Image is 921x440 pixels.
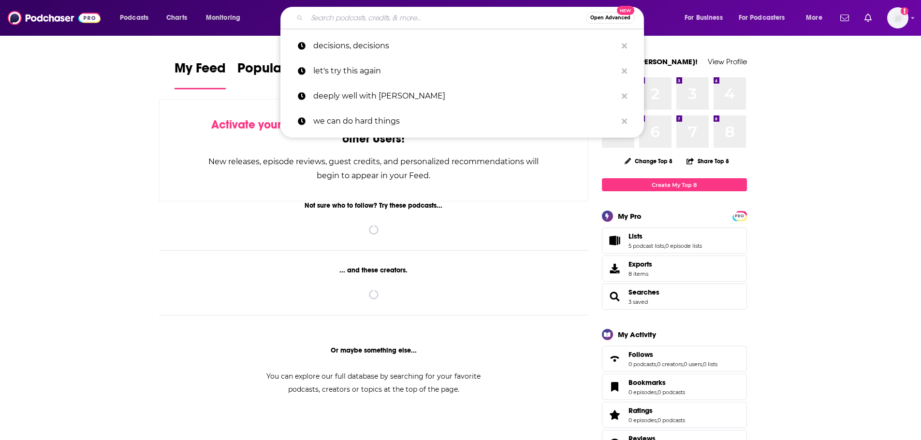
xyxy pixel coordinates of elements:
[120,11,148,25] span: Podcasts
[8,9,101,27] img: Podchaser - Follow, Share and Rate Podcasts
[602,178,747,191] a: Create My Top 8
[629,350,653,359] span: Follows
[602,402,747,428] span: Ratings
[629,260,652,269] span: Exports
[629,361,656,368] a: 0 podcasts
[605,290,625,303] a: Searches
[602,227,747,254] span: Lists
[836,10,853,26] a: Show notifications dropdown
[159,266,589,274] div: ... and these creators.
[290,7,653,29] div: Search podcasts, credits, & more...
[602,346,747,372] span: Follows
[605,262,625,275] span: Exports
[657,361,683,368] a: 0 creators
[313,109,617,134] p: we can do hard things
[629,378,666,387] span: Bookmarks
[206,11,240,25] span: Monitoring
[629,298,648,305] a: 3 saved
[159,346,589,355] div: Or maybe something else...
[208,155,540,183] div: New releases, episode reviews, guest credits, and personalized recommendations will begin to appe...
[159,201,589,210] div: Not sure who to follow? Try these podcasts...
[211,117,310,132] span: Activate your Feed
[684,361,702,368] a: 0 users
[887,7,908,28] button: Show profile menu
[605,408,625,422] a: Ratings
[199,10,253,26] button: open menu
[313,84,617,109] p: deeply well with devi brown
[734,213,746,220] span: PRO
[175,60,226,89] a: My Feed
[629,350,717,359] a: Follows
[313,58,617,84] p: let's try this again
[175,60,226,82] span: My Feed
[708,57,747,66] a: View Profile
[656,361,657,368] span: ,
[629,242,664,249] a: 5 podcast lists
[602,255,747,282] a: Exports
[629,406,653,415] span: Ratings
[280,58,644,84] a: let's try this again
[602,374,747,400] span: Bookmarks
[237,60,320,82] span: Popular Feed
[602,284,747,310] span: Searches
[703,361,717,368] a: 0 lists
[629,288,659,297] a: Searches
[657,417,658,424] span: ,
[160,10,193,26] a: Charts
[665,242,702,249] a: 0 episode lists
[658,417,685,424] a: 0 podcasts
[678,10,735,26] button: open menu
[658,389,685,396] a: 0 podcasts
[208,118,540,146] div: by following Podcasts, Creators, Lists, and other Users!
[618,212,642,221] div: My Pro
[619,155,679,167] button: Change Top 8
[113,10,161,26] button: open menu
[307,10,586,26] input: Search podcasts, credits, & more...
[605,352,625,366] a: Follows
[629,232,702,241] a: Lists
[280,33,644,58] a: decisions, decisions
[739,11,785,25] span: For Podcasters
[629,232,643,241] span: Lists
[799,10,834,26] button: open menu
[734,212,746,219] a: PRO
[280,84,644,109] a: deeply well with [PERSON_NAME]
[664,242,665,249] span: ,
[683,361,684,368] span: ,
[618,330,656,339] div: My Activity
[602,57,698,66] a: Welcome [PERSON_NAME]!
[732,10,799,26] button: open menu
[887,7,908,28] img: User Profile
[629,389,657,396] a: 0 episodes
[255,370,493,396] div: You can explore our full database by searching for your favorite podcasts, creators or topics at ...
[605,380,625,394] a: Bookmarks
[657,389,658,396] span: ,
[629,378,685,387] a: Bookmarks
[685,11,723,25] span: For Business
[901,7,908,15] svg: Add a profile image
[861,10,876,26] a: Show notifications dropdown
[586,12,635,24] button: Open AdvancedNew
[806,11,822,25] span: More
[237,60,320,89] a: Popular Feed
[617,6,634,15] span: New
[887,7,908,28] span: Logged in as agoldsmithwissman
[686,152,730,170] button: Share Top 8
[629,270,652,277] span: 8 items
[605,234,625,247] a: Lists
[629,406,685,415] a: Ratings
[313,33,617,58] p: decisions, decisions
[590,15,630,20] span: Open Advanced
[166,11,187,25] span: Charts
[629,417,657,424] a: 0 episodes
[280,109,644,134] a: we can do hard things
[702,361,703,368] span: ,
